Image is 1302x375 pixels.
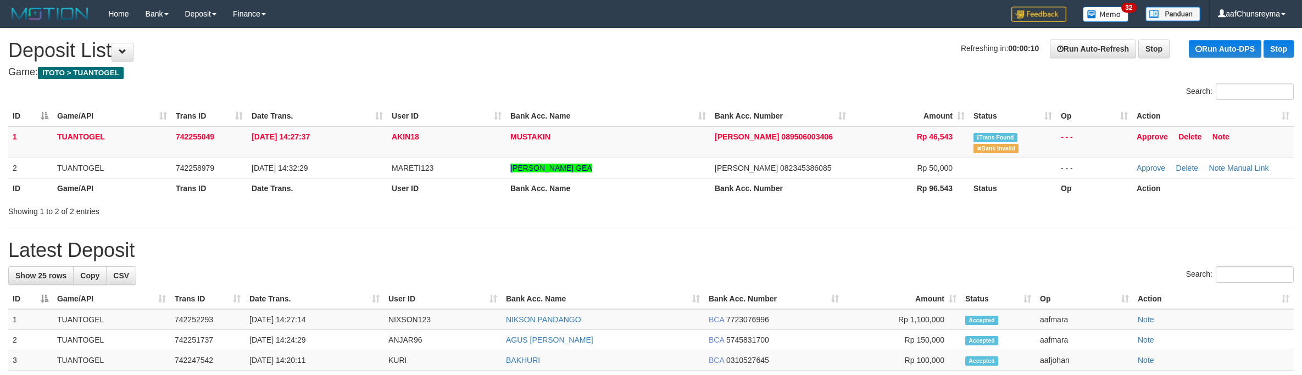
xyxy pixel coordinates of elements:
[245,330,384,350] td: [DATE] 14:24:29
[176,164,214,172] span: 742258979
[726,335,769,344] span: Copy 5745831700 to clipboard
[73,266,107,285] a: Copy
[850,106,969,126] th: Amount: activate to sort column ascending
[1189,40,1261,58] a: Run Auto-DPS
[8,106,53,126] th: ID: activate to sort column descending
[252,132,310,141] span: [DATE] 14:27:37
[1036,309,1133,330] td: aafmara
[392,164,433,172] span: MARETI123
[510,164,592,172] a: [PERSON_NAME] GEA
[1132,106,1294,126] th: Action: activate to sort column ascending
[384,289,502,309] th: User ID: activate to sort column ascending
[1216,266,1294,283] input: Search:
[245,350,384,371] td: [DATE] 14:20:11
[170,350,245,371] td: 742247542
[1176,164,1198,172] a: Delete
[1178,132,1201,141] a: Delete
[1138,315,1154,324] a: Note
[53,158,171,178] td: TUANTOGEL
[247,178,387,198] th: Date Trans.
[850,178,969,198] th: Rp 96.543
[106,266,136,285] a: CSV
[53,106,171,126] th: Game/API: activate to sort column ascending
[1137,164,1165,172] a: Approve
[1056,158,1132,178] td: - - -
[245,309,384,330] td: [DATE] 14:27:14
[506,315,581,324] a: NIKSON PANDANGO
[8,126,53,158] td: 1
[969,106,1056,126] th: Status: activate to sort column ascending
[510,132,550,141] a: MUSTAKIN
[973,133,1017,142] span: Similar transaction found
[781,132,832,141] span: Copy 089506003406 to clipboard
[709,315,724,324] span: BCA
[171,178,247,198] th: Trans ID
[961,289,1036,309] th: Status: activate to sort column ascending
[15,271,66,280] span: Show 25 rows
[384,309,502,330] td: NIXSON123
[1264,40,1294,58] a: Stop
[1227,164,1269,172] a: Manual Link
[1137,132,1168,141] a: Approve
[8,330,53,350] td: 2
[726,356,769,365] span: Copy 0310527645 to clipboard
[53,350,170,371] td: TUANTOGEL
[53,289,170,309] th: Game/API: activate to sort column ascending
[80,271,99,280] span: Copy
[710,178,850,198] th: Bank Acc. Number
[843,309,961,330] td: Rp 1,100,000
[1212,132,1229,141] a: Note
[176,132,214,141] span: 742255049
[1186,83,1294,100] label: Search:
[1056,126,1132,158] td: - - -
[8,178,53,198] th: ID
[709,356,724,365] span: BCA
[1138,356,1154,365] a: Note
[8,67,1294,78] h4: Game:
[1036,330,1133,350] td: aafmara
[715,132,779,141] span: [PERSON_NAME]
[53,330,170,350] td: TUANTOGEL
[170,289,245,309] th: Trans ID: activate to sort column ascending
[1132,178,1294,198] th: Action
[245,289,384,309] th: Date Trans.: activate to sort column ascending
[8,40,1294,61] h1: Deposit List
[843,350,961,371] td: Rp 100,000
[1138,335,1154,344] a: Note
[710,106,850,126] th: Bank Acc. Number: activate to sort column ascending
[8,266,74,285] a: Show 25 rows
[506,106,710,126] th: Bank Acc. Name: activate to sort column ascending
[917,132,953,141] span: Rp 46,543
[506,335,593,344] a: AGUS [PERSON_NAME]
[53,126,171,158] td: TUANTOGEL
[1056,178,1132,198] th: Op
[1186,266,1294,283] label: Search:
[392,132,419,141] span: AKIN18
[961,44,1039,53] span: Refreshing in:
[1216,83,1294,100] input: Search:
[387,106,506,126] th: User ID: activate to sort column ascending
[1121,3,1136,13] span: 32
[1036,350,1133,371] td: aafjohan
[1036,289,1133,309] th: Op: activate to sort column ascending
[843,330,961,350] td: Rp 150,000
[917,164,953,172] span: Rp 50,000
[1050,40,1136,58] a: Run Auto-Refresh
[387,178,506,198] th: User ID
[1133,289,1294,309] th: Action: activate to sort column ascending
[1145,7,1200,21] img: panduan.png
[1008,44,1039,53] strong: 00:00:10
[8,202,535,217] div: Showing 1 to 2 of 2 entries
[384,330,502,350] td: ANJAR96
[715,164,778,172] span: [PERSON_NAME]
[384,350,502,371] td: KURI
[843,289,961,309] th: Amount: activate to sort column ascending
[171,106,247,126] th: Trans ID: activate to sort column ascending
[1209,164,1226,172] a: Note
[247,106,387,126] th: Date Trans.: activate to sort column ascending
[969,178,1056,198] th: Status
[8,309,53,330] td: 1
[502,289,704,309] th: Bank Acc. Name: activate to sort column ascending
[1011,7,1066,22] img: Feedback.jpg
[726,315,769,324] span: Copy 7723076996 to clipboard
